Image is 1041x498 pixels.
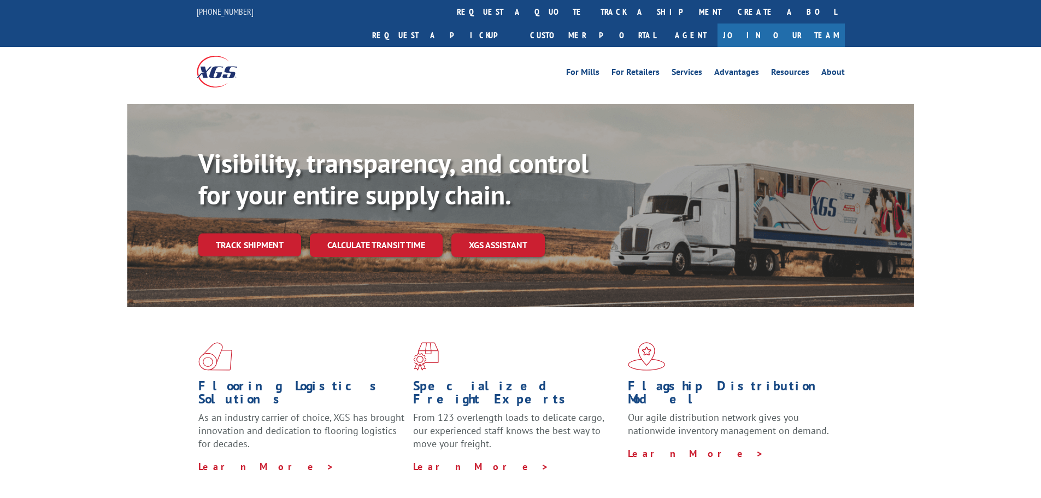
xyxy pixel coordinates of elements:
a: [PHONE_NUMBER] [197,6,254,17]
span: Our agile distribution network gives you nationwide inventory management on demand. [628,411,829,437]
a: For Retailers [611,68,660,80]
h1: Flooring Logistics Solutions [198,379,405,411]
a: For Mills [566,68,599,80]
img: xgs-icon-flagship-distribution-model-red [628,342,666,371]
img: xgs-icon-focused-on-flooring-red [413,342,439,371]
a: Track shipment [198,233,301,256]
h1: Flagship Distribution Model [628,379,834,411]
h1: Specialized Freight Experts [413,379,620,411]
a: XGS ASSISTANT [451,233,545,257]
p: From 123 overlength loads to delicate cargo, our experienced staff knows the best way to move you... [413,411,620,460]
a: About [821,68,845,80]
a: Resources [771,68,809,80]
a: Services [672,68,702,80]
b: Visibility, transparency, and control for your entire supply chain. [198,146,589,212]
a: Join Our Team [717,24,845,47]
a: Customer Portal [522,24,664,47]
span: As an industry carrier of choice, XGS has brought innovation and dedication to flooring logistics... [198,411,404,450]
a: Learn More > [413,460,549,473]
img: xgs-icon-total-supply-chain-intelligence-red [198,342,232,371]
a: Advantages [714,68,759,80]
a: Request a pickup [364,24,522,47]
a: Calculate transit time [310,233,443,257]
a: Learn More > [198,460,334,473]
a: Agent [664,24,717,47]
a: Learn More > [628,447,764,460]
